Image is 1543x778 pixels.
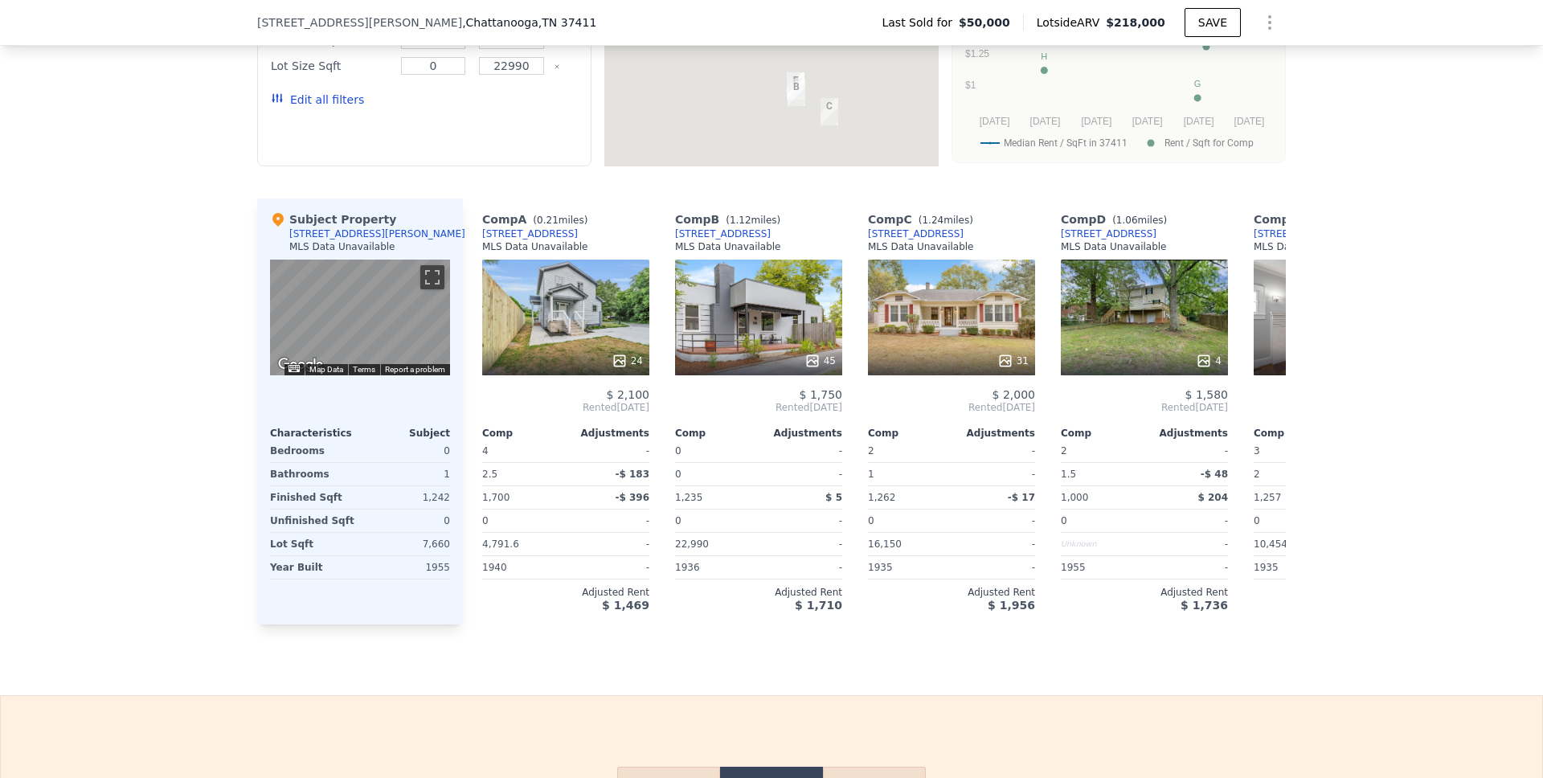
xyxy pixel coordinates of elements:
div: Comp C [868,211,980,227]
div: - [1148,510,1228,532]
div: Comp [868,427,952,440]
div: Comp D [1061,211,1173,227]
span: 1.12 [730,215,751,226]
span: $ 1,750 [800,388,842,401]
div: - [1148,556,1228,579]
span: -$ 183 [615,469,649,480]
div: MLS Data Unavailable [289,240,395,253]
text: $1 [965,80,976,91]
div: Adjustments [566,427,649,440]
text: [DATE] [980,116,1010,127]
div: 1 [868,463,948,485]
span: $ 2,000 [993,388,1035,401]
button: Toggle fullscreen view [420,265,444,289]
div: Comp [1254,427,1337,440]
div: Lot Size Sqft [271,55,391,77]
div: 1955 [1061,556,1141,579]
span: Last Sold for [882,14,959,31]
div: MLS Data Unavailable [482,240,588,253]
span: 3 [1254,445,1260,457]
div: MLS Data Unavailable [1254,240,1360,253]
div: Lot Sqft [270,533,357,555]
div: - [569,510,649,532]
a: [STREET_ADDRESS] [675,227,771,240]
div: 0 [363,440,450,462]
span: -$ 17 [1008,492,1035,503]
button: SAVE [1185,8,1241,37]
span: ( miles) [719,215,787,226]
a: Open this area in Google Maps (opens a new window) [274,354,327,375]
div: 2 [1254,463,1334,485]
img: Google [274,354,327,375]
div: - [762,440,842,462]
span: 4 [482,445,489,457]
span: Rented [DATE] [868,401,1035,414]
div: Comp B [675,211,787,227]
div: 102 S Germantown Road [787,72,804,100]
div: 7,660 [363,533,450,555]
div: Comp [482,427,566,440]
div: Street View [270,260,450,375]
a: Terms (opens in new tab) [353,365,375,374]
div: 1936 [675,556,755,579]
div: Finished Sqft [270,486,357,509]
span: $ 1,736 [1181,599,1228,612]
div: - [762,463,842,485]
span: 1,257 [1254,492,1281,503]
span: Rented [DATE] [482,401,649,414]
span: 1,235 [675,492,702,503]
text: [DATE] [1234,116,1265,127]
text: G [1194,79,1201,88]
span: 0.21 [537,215,559,226]
span: 0 [1254,515,1260,526]
div: Characteristics [270,427,360,440]
div: Unfinished Sqft [270,510,357,532]
div: - [955,556,1035,579]
span: $ 204 [1197,492,1228,503]
div: [STREET_ADDRESS] [1254,227,1349,240]
span: $ 1,956 [988,599,1035,612]
div: - [955,510,1035,532]
div: - [955,440,1035,462]
span: $ 1,469 [602,599,649,612]
div: Adjustments [1144,427,1228,440]
div: MLS Data Unavailable [675,240,781,253]
button: Clear [554,63,560,70]
div: - [955,533,1035,555]
div: Adjusted Rent [482,586,649,599]
div: 31 [997,353,1029,369]
div: [STREET_ADDRESS] [482,227,578,240]
div: - [569,533,649,555]
span: 2 [868,445,874,457]
text: [DATE] [1184,116,1214,127]
span: Rented [DATE] [675,401,842,414]
div: Comp [675,427,759,440]
span: 0 [1061,515,1067,526]
span: -$ 396 [615,492,649,503]
button: Edit all filters [271,92,364,108]
button: Keyboard shortcuts [289,365,300,372]
span: 0 [868,515,874,526]
span: $218,000 [1106,16,1165,29]
span: 1,262 [868,492,895,503]
span: 0 [482,515,489,526]
div: - [1148,533,1228,555]
text: [DATE] [1082,116,1112,127]
div: Subject [360,427,450,440]
span: 22,990 [675,538,709,550]
text: H [1041,51,1047,61]
span: $ 5 [825,492,842,503]
div: Adjusted Rent [868,586,1035,599]
span: Rented [DATE] [1061,401,1228,414]
div: 4 [1196,353,1222,369]
div: 1935 [1254,556,1334,579]
text: [DATE] [1030,116,1061,127]
span: $ 2,100 [607,388,649,401]
div: [STREET_ADDRESS] [868,227,964,240]
div: 0 [363,510,450,532]
div: 1 [363,463,450,485]
a: [STREET_ADDRESS] [1061,227,1156,240]
span: 2 [1061,445,1067,457]
span: $50,000 [959,14,1010,31]
div: 203 Parkway Cir [788,79,805,106]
